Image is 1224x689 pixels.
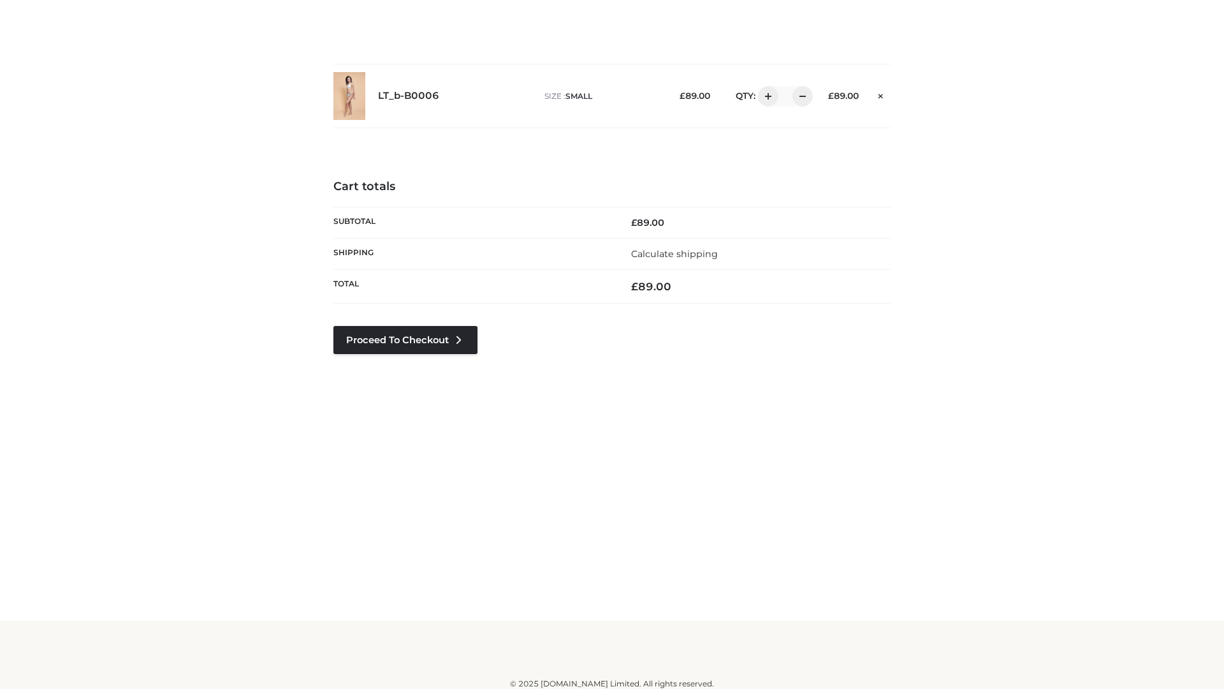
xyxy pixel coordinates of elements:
p: size : [544,91,660,102]
bdi: 89.00 [828,91,859,101]
bdi: 89.00 [680,91,710,101]
bdi: 89.00 [631,280,671,293]
span: £ [680,91,685,101]
a: LT_b-B0006 [378,90,439,102]
span: £ [631,280,638,293]
span: SMALL [565,91,592,101]
a: Calculate shipping [631,248,718,260]
div: QTY: [723,86,808,107]
a: Remove this item [871,86,891,103]
th: Subtotal [333,207,612,238]
h4: Cart totals [333,180,891,194]
span: £ [631,217,637,228]
a: Proceed to Checkout [333,326,477,354]
span: £ [828,91,834,101]
th: Total [333,270,612,304]
bdi: 89.00 [631,217,664,228]
th: Shipping [333,238,612,269]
